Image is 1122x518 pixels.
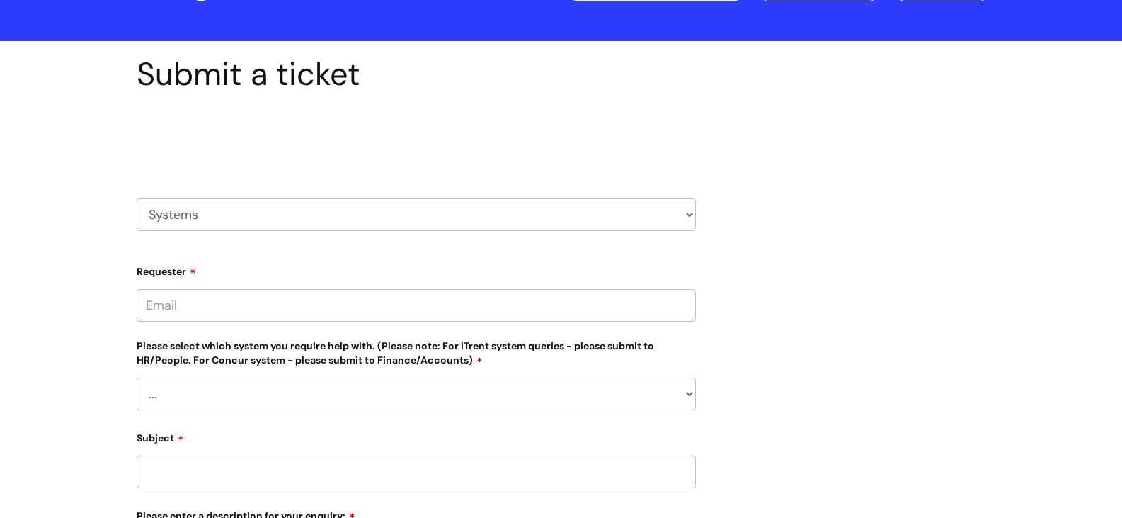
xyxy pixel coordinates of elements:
[137,126,696,152] h2: Select issue type
[137,261,696,278] label: Requester
[137,289,696,322] input: Email
[137,55,696,94] h1: Submit a ticket
[137,337,696,366] label: Please select which system you require help with. (Please note: For iTrent system queries - pleas...
[137,427,696,444] label: Subject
